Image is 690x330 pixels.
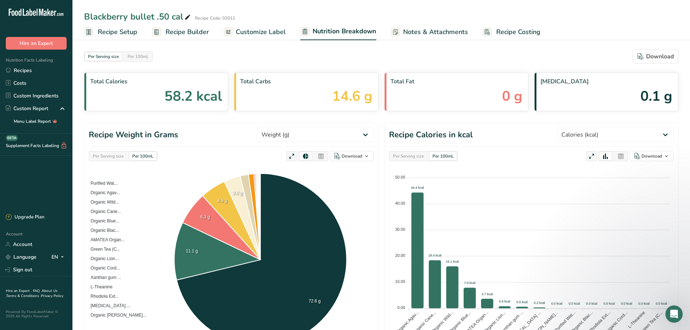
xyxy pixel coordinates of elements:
[482,24,540,40] a: Recipe Costing
[6,105,48,112] div: Custom Report
[430,152,457,160] div: Per 100mL
[397,305,405,310] tspan: 0.00
[85,209,121,214] span: Organic Cane...
[85,275,121,280] span: Xanthan gum ...
[332,86,372,106] span: 14.6 g
[90,152,126,160] div: Per Serving size
[85,190,120,195] span: Organic Agav...
[496,27,540,37] span: Recipe Costing
[152,24,209,40] a: Recipe Builder
[640,86,672,106] span: 0.1 g
[85,303,130,308] span: [MEDICAL_DATA] ...
[240,77,372,86] span: Total Carbs
[85,256,119,261] span: Organic Lion...
[85,228,119,233] span: Organic Blac...
[84,10,192,23] div: Blackberry bullet .50 cal
[390,77,522,86] span: Total Fat
[313,26,376,36] span: Nutrition Breakdown
[630,151,674,161] button: Download
[195,15,235,21] div: Recipe Code: 02012
[403,27,468,37] span: Notes & Attachments
[89,129,178,141] h1: Recipe Weight in Grams
[395,175,405,179] tspan: 50.00
[223,24,286,40] a: Customize Label
[236,27,286,37] span: Customize Label
[85,247,120,252] span: Green Tea (C...
[41,293,63,298] a: Privacy Policy
[637,52,674,61] div: Download
[300,23,376,41] a: Nutrition Breakdown
[6,37,67,50] button: Hire an Expert
[6,214,44,221] div: Upgrade Plan
[6,293,41,298] a: Terms & Conditions .
[641,153,662,159] div: Download
[129,152,156,160] div: Per 100mL
[395,253,405,258] tspan: 20.00
[6,310,67,318] div: Powered By FoodLabelMaker © 2025 All Rights Reserved
[33,288,42,293] a: FAQ .
[391,24,468,40] a: Notes & Attachments
[395,279,405,284] tspan: 10.00
[85,284,113,289] span: L-Theanine
[395,201,405,205] tspan: 40.00
[330,151,374,161] button: Download
[6,251,37,263] a: Language
[166,27,209,37] span: Recipe Builder
[85,313,146,318] span: Organic [PERSON_NAME]...
[6,288,32,293] a: Hire an Expert .
[6,135,18,141] div: BETA
[125,53,152,60] div: Per 100mL
[85,200,119,205] span: Organic Wild...
[633,49,678,64] button: Download
[85,181,118,186] span: Purified Wat...
[395,227,405,231] tspan: 30.00
[98,27,137,37] span: Recipe Setup
[90,77,222,86] span: Total Calories
[390,152,427,160] div: Per Serving size
[85,294,119,299] span: Rhodiola Ext...
[502,86,522,106] span: 0 g
[627,310,646,329] tspan: L-Theanine
[6,288,58,298] a: About Us .
[85,218,119,224] span: Organic Blue...
[84,24,137,40] a: Recipe Setup
[85,266,120,271] span: Organic Cord...
[342,153,362,159] div: Download
[164,86,222,106] span: 58.2 kcal
[540,77,672,86] span: [MEDICAL_DATA]
[51,253,67,262] div: EN
[85,53,122,60] div: Per Serving size
[85,237,125,242] span: AMATEA Organ...
[665,305,683,323] iframe: Intercom live chat
[389,129,473,141] h1: Recipe Calories in kcal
